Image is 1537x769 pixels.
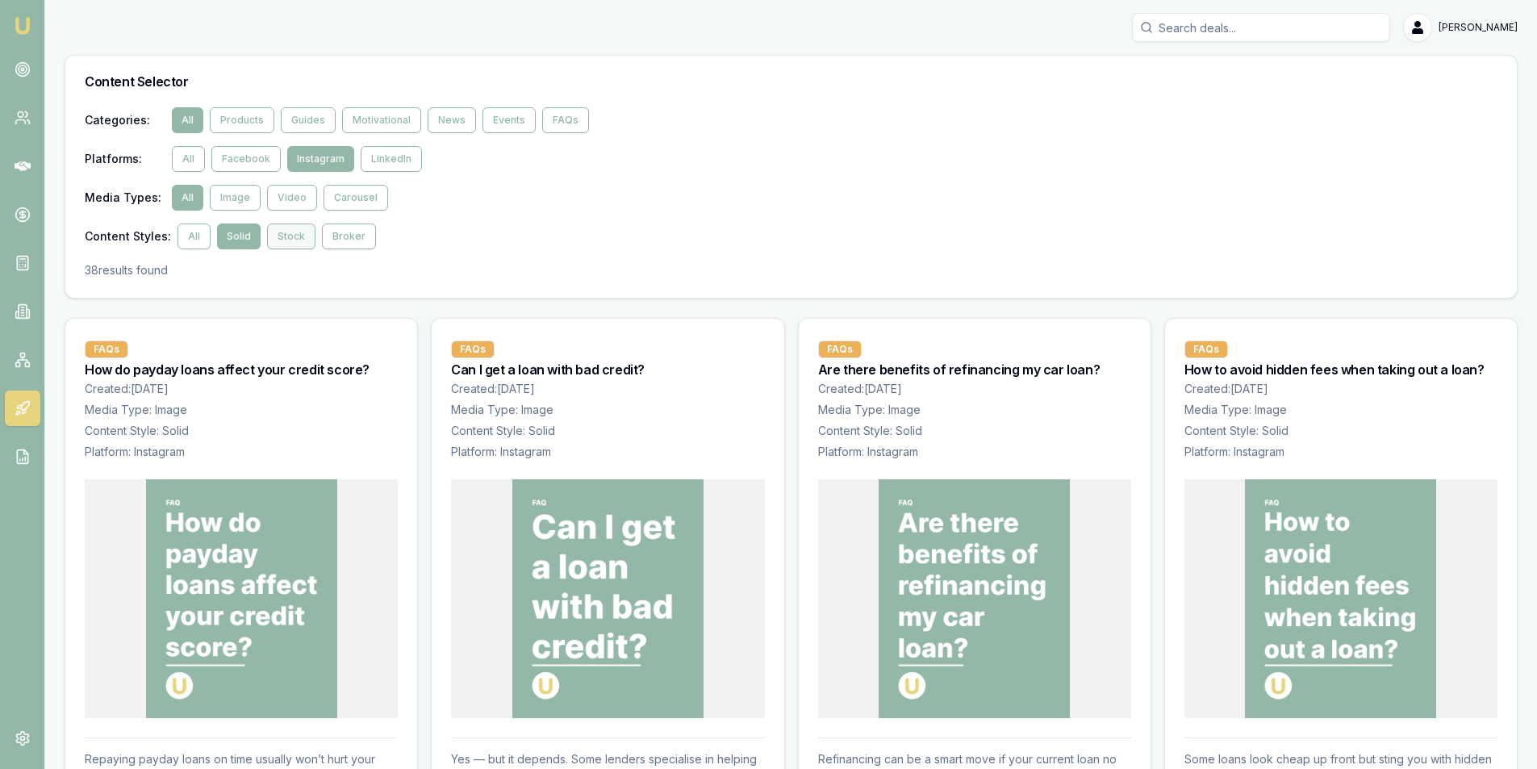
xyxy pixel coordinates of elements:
[1184,381,1497,397] p: Created: [DATE]
[818,444,1131,460] p: Platform: Instagram
[85,381,398,397] p: Created: [DATE]
[1184,341,1228,358] div: FAQs
[1132,13,1390,42] input: Search deals
[324,185,388,211] button: Carousel
[172,185,203,211] button: All
[451,341,495,358] div: FAQs
[542,107,589,133] button: FAQs
[287,146,354,172] button: Instagram
[85,75,1497,88] h3: Content Selector
[818,381,1131,397] p: Created: [DATE]
[85,363,398,376] h3: How do payday loans affect your credit score?
[85,423,398,439] p: Content Style: Solid
[267,224,315,249] button: Stock
[1184,402,1497,418] p: Media Type: Image
[85,228,171,244] span: Content Styles :
[1184,423,1497,439] p: Content Style: Solid
[267,185,317,211] button: Video
[1184,363,1497,376] h3: How to avoid hidden fees when taking out a loan?
[342,107,421,133] button: Motivational
[281,107,336,133] button: Guides
[818,402,1131,418] p: Media Type: Image
[1245,479,1436,718] img: How to avoid hidden fees when taking out a loan?
[172,146,205,172] button: All
[178,224,211,249] button: All
[361,146,422,172] button: LinkedIn
[428,107,476,133] button: News
[217,224,261,249] button: Solid
[451,423,764,439] p: Content Style: Solid
[818,341,862,358] div: FAQs
[172,107,203,133] button: All
[85,151,165,167] span: Platforms :
[85,444,398,460] p: Platform: Instagram
[1184,444,1497,460] p: Platform: Instagram
[482,107,536,133] button: Events
[85,402,398,418] p: Media Type: Image
[210,107,274,133] button: Products
[85,190,165,206] span: Media Types :
[451,381,764,397] p: Created: [DATE]
[13,16,32,36] img: emu-icon-u.png
[85,341,128,358] div: FAQs
[451,363,764,376] h3: Can I get a loan with bad credit?
[818,363,1131,376] h3: Are there benefits of refinancing my car loan?
[879,479,1070,718] img: Are there benefits of refinancing my car loan?
[451,402,764,418] p: Media Type: Image
[512,479,704,718] img: Can I get a loan with bad credit?
[85,262,1497,278] p: 38 results found
[210,185,261,211] button: Image
[451,444,764,460] p: Platform: Instagram
[211,146,281,172] button: Facebook
[818,423,1131,439] p: Content Style: Solid
[322,224,376,249] button: Broker
[85,112,165,128] span: Categories :
[1439,21,1518,34] span: [PERSON_NAME]
[146,479,337,718] img: How do payday loans affect your credit score?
